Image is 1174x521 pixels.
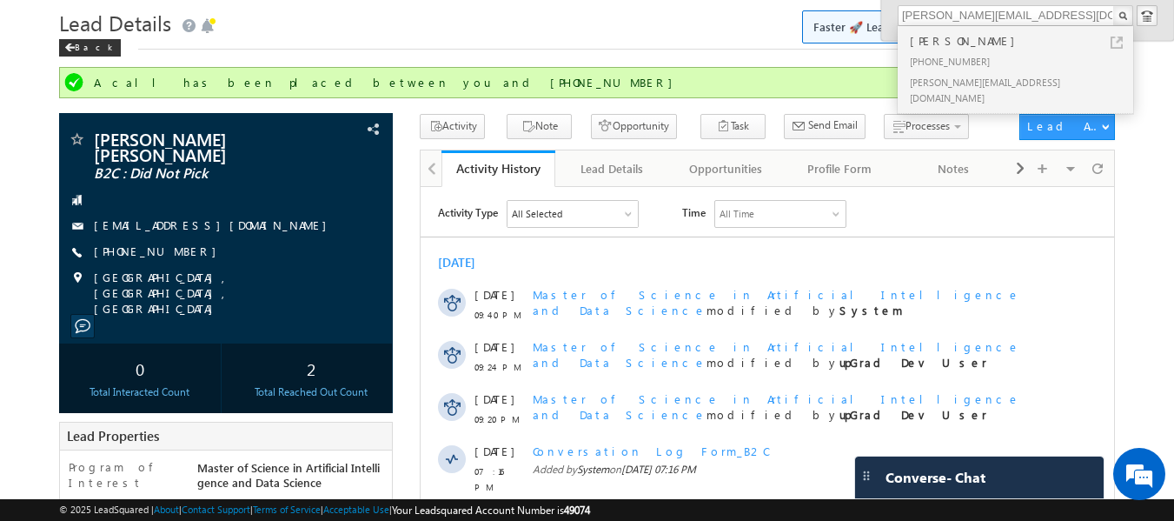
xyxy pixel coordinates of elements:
[911,158,995,179] div: Notes
[201,276,275,289] span: [DATE] 07:16 PM
[94,270,363,317] span: [GEOGRAPHIC_DATA], [GEOGRAPHIC_DATA], [GEOGRAPHIC_DATA]
[112,152,600,183] span: Master of Science in Artificial Intelligence and Data Science
[87,14,217,40] div: All Selected
[112,490,347,504] span: Conversation Log Form_B2C
[54,224,106,240] span: 09:20 PM
[783,150,897,187] a: Profile Form
[262,13,285,39] span: Time
[59,38,129,53] a: Back
[112,275,620,291] span: Added by on
[91,19,142,35] div: All Selected
[235,384,388,400] div: Total Reached Out Count
[193,459,393,498] div: Master of Science in Artificial Intelligence and Data Science
[906,31,1139,50] div: [PERSON_NAME]
[54,316,93,331] span: [DATE]
[859,469,873,483] img: carter-drag
[392,504,590,517] span: Your Leadsquared Account Number is
[94,165,300,183] span: B2C : Did Not Pick
[94,130,300,162] span: [PERSON_NAME] [PERSON_NAME]
[54,120,106,136] span: 09:40 PM
[94,75,1084,90] div: A call has been placed between you and [PHONE_NUMBER]
[797,158,881,179] div: Profile Form
[236,402,315,425] em: Start Chat
[419,331,482,346] strong: System
[30,91,73,114] img: d_60004797649_company_0_60004797649
[54,336,106,367] span: 07:16 PM
[669,150,783,187] a: Opportunities
[112,316,600,346] span: Master of Science in Artificial Intelligence and Data Science
[419,168,567,183] strong: upGrad Dev User
[683,158,767,179] div: Opportunities
[54,427,93,443] span: [DATE]
[564,504,590,517] span: 49074
[54,490,93,505] span: [DATE]
[54,257,93,272] span: [DATE]
[112,427,620,474] div: by [PERSON_NAME]<[PERSON_NAME][EMAIL_ADDRESS][PERSON_NAME][DOMAIN_NAME]>.
[54,152,93,168] span: [DATE]
[700,114,766,139] button: Task
[813,18,1104,36] span: Faster 🚀 Lead Details with a new look ✨
[419,116,482,130] strong: System
[905,119,950,132] span: Processes
[54,447,106,463] span: 02:41 PM
[235,352,388,384] div: 2
[54,204,93,220] span: [DATE]
[454,160,542,177] div: Activity History
[69,459,181,491] label: Program of Interest
[885,470,985,485] span: Converse - Chat
[419,220,567,235] strong: upGrad Dev User
[906,50,1139,71] div: [PHONE_NUMBER]
[112,257,347,271] span: Conversation Log Form_B2C
[507,114,572,139] button: Note
[112,204,620,236] span: modified by
[54,395,106,411] span: 07:13 PM
[17,13,77,39] span: Activity Type
[569,158,653,179] div: Lead Details
[299,19,334,35] div: All Time
[112,100,600,130] span: Master of Science in Artificial Intelligence and Data Science
[54,100,93,116] span: [DATE]
[153,427,238,442] span: Automation
[285,9,327,50] div: Minimize live chat window
[591,114,677,139] button: Opportunity
[1019,114,1115,140] button: Lead Actions
[112,152,620,184] span: modified by
[17,68,74,83] div: [DATE]
[63,384,216,400] div: Total Interacted Count
[112,375,263,390] span: Outbound Call
[897,150,1011,187] a: Notes
[112,316,620,347] span: modified by
[59,39,121,57] div: Back
[59,9,171,37] span: Lead Details
[67,427,159,444] span: Lead Properties
[54,172,106,188] span: 09:24 PM
[112,427,563,458] span: ABHAY We are trying to reach you !
[884,114,969,139] button: Processes
[154,504,179,515] a: About
[112,375,542,405] span: Did not answer a call by [PERSON_NAME] through 918068044201.
[90,91,292,114] div: Chat with us now
[54,277,106,308] span: 07:16 PM
[253,504,321,515] a: Terms of Service
[112,204,600,235] span: Master of Science in Artificial Intelligence and Data Science
[182,504,250,515] a: Contact Support
[112,427,438,442] span: Sent email with subject
[808,117,858,133] span: Send Email
[94,217,335,232] a: [EMAIL_ADDRESS][DOMAIN_NAME]
[23,161,317,387] textarea: Type your message and hit 'Enter'
[898,5,1133,26] input: Search Leads
[112,100,620,131] span: modified by
[784,114,866,139] button: Send Email
[906,71,1139,108] div: [PERSON_NAME][EMAIL_ADDRESS][DOMAIN_NAME]
[555,150,669,187] a: Lead Details
[54,375,93,391] span: [DATE]
[63,352,216,384] div: 0
[1027,118,1101,134] div: Lead Actions
[156,276,189,289] span: System
[94,244,225,258] a: [PHONE_NUMBER]
[420,114,485,139] button: Activity
[59,502,590,518] span: © 2025 LeadSquared | | | | |
[323,504,389,515] a: Acceptable Use
[441,150,555,187] a: Activity History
